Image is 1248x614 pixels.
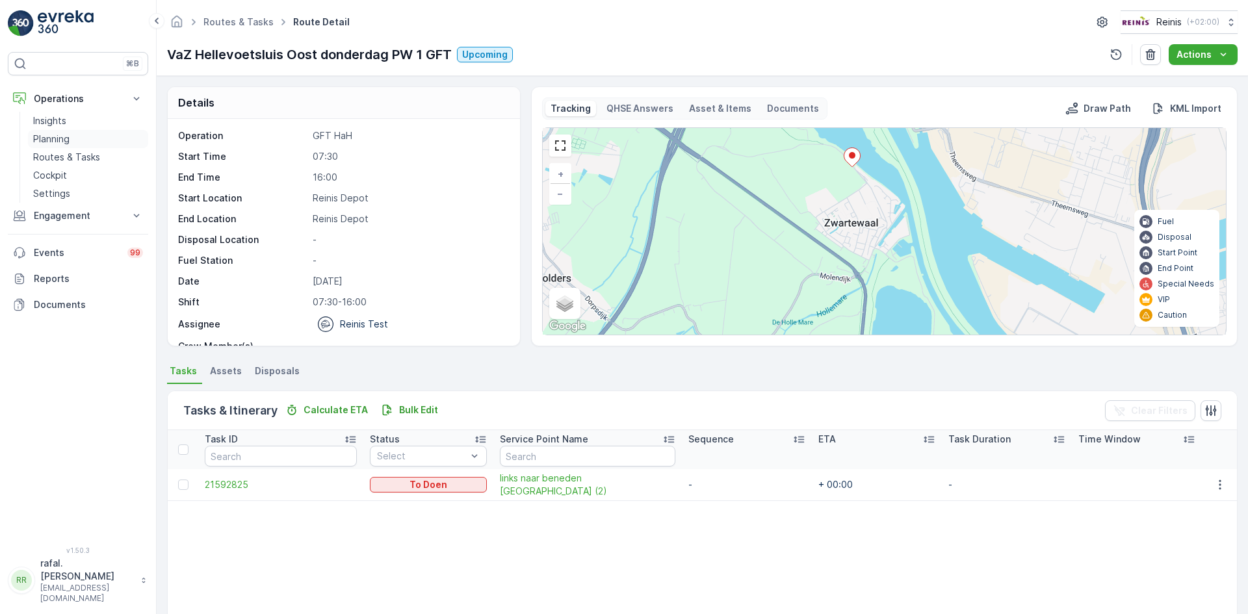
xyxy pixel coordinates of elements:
[688,433,734,446] p: Sequence
[8,546,148,554] span: v 1.50.3
[34,209,122,222] p: Engagement
[1158,279,1214,289] p: Special Needs
[178,480,188,490] div: Toggle Row Selected
[313,275,506,288] p: [DATE]
[34,298,143,311] p: Documents
[178,171,307,184] p: End Time
[205,478,357,491] a: 21592825
[40,557,134,583] p: rafal.[PERSON_NAME]
[178,296,307,309] p: Shift
[28,166,148,185] a: Cockpit
[1131,404,1188,417] p: Clear Filters
[818,433,836,446] p: ETA
[178,254,307,267] p: Fuel Station
[551,102,591,115] p: Tracking
[28,130,148,148] a: Planning
[1176,48,1212,61] p: Actions
[1121,10,1238,34] button: Reinis(+02:00)
[942,469,1072,501] td: -
[1187,17,1219,27] p: ( +02:00 )
[33,187,70,200] p: Settings
[34,92,122,105] p: Operations
[313,192,506,205] p: Reinis Depot
[606,102,673,115] p: QHSE Answers
[313,171,506,184] p: 16:00
[1121,15,1151,29] img: Reinis-Logo-Vrijstaand_Tekengebied-1-copy2_aBO4n7j.png
[205,433,238,446] p: Task ID
[203,16,274,27] a: Routes & Tasks
[551,136,570,155] a: View Fullscreen
[313,254,506,267] p: -
[377,450,467,463] p: Select
[1158,294,1170,305] p: VIP
[546,318,589,335] img: Google
[500,472,675,498] span: links naar beneden [GEOGRAPHIC_DATA] (2)
[8,10,34,36] img: logo
[291,16,352,29] span: Route Detail
[313,129,506,142] p: GFT HaH
[8,203,148,229] button: Engagement
[8,240,148,266] a: Events99
[1170,102,1221,115] p: KML Import
[178,129,307,142] p: Operation
[183,402,278,420] p: Tasks & Itinerary
[28,112,148,130] a: Insights
[255,365,300,377] span: Disposals
[28,185,148,203] a: Settings
[546,318,589,335] a: Open this area in Google Maps (opens a new window)
[40,583,134,604] p: [EMAIL_ADDRESS][DOMAIN_NAME]
[767,102,819,115] p: Documents
[370,433,400,446] p: Status
[8,86,148,112] button: Operations
[557,188,564,199] span: −
[178,150,307,163] p: Start Time
[8,292,148,318] a: Documents
[170,19,184,31] a: Homepage
[33,169,67,182] p: Cockpit
[178,192,307,205] p: Start Location
[500,446,675,467] input: Search
[1158,216,1174,227] p: Fuel
[178,318,220,331] p: Assignee
[1078,433,1141,446] p: Time Window
[948,433,1011,446] p: Task Duration
[178,275,307,288] p: Date
[1147,101,1227,116] button: KML Import
[370,477,487,492] button: To Doen
[130,248,140,258] p: 99
[33,133,70,146] p: Planning
[8,557,148,604] button: RRrafal.[PERSON_NAME][EMAIL_ADDRESS][DOMAIN_NAME]
[1156,16,1182,29] p: Reinis
[1084,102,1131,115] p: Draw Path
[409,478,447,491] p: To Doen
[457,47,513,62] button: Upcoming
[170,365,197,377] span: Tasks
[34,272,143,285] p: Reports
[280,402,373,418] button: Calculate ETA
[313,296,506,309] p: 07:30-16:00
[313,340,506,353] p: -
[1105,400,1195,421] button: Clear Filters
[1158,232,1191,242] p: Disposal
[812,469,942,501] td: + 00:00
[8,266,148,292] a: Reports
[11,570,32,591] div: RR
[313,233,506,246] p: -
[689,102,751,115] p: Asset & Items
[178,212,307,225] p: End Location
[313,212,506,225] p: Reinis Depot
[462,48,508,61] p: Upcoming
[500,433,588,446] p: Service Point Name
[376,402,443,418] button: Bulk Edit
[1158,248,1197,258] p: Start Point
[1158,310,1187,320] p: Caution
[551,184,570,203] a: Zoom Out
[304,403,368,416] p: Calculate ETA
[682,469,812,501] td: -
[178,233,307,246] p: Disposal Location
[551,289,579,318] a: Layers
[340,318,388,331] p: Reinis Test
[313,150,506,163] p: 07:30
[399,403,438,416] p: Bulk Edit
